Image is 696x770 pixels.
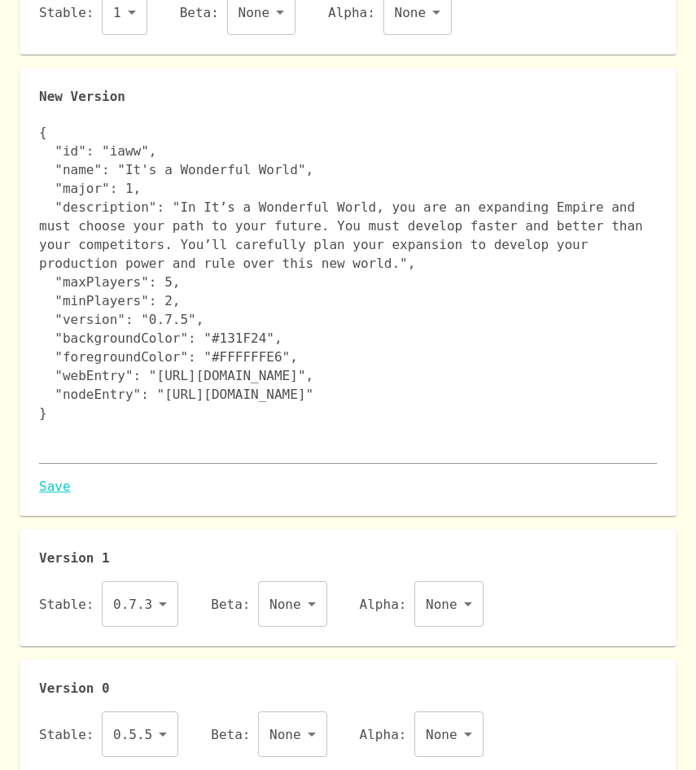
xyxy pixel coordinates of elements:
[102,581,178,627] div: 0.7.3
[414,581,484,627] div: None
[414,711,484,757] div: None
[211,711,326,757] div: Beta:
[39,679,657,698] p: Version 0
[39,581,178,627] div: Stable:
[258,581,327,627] div: None
[360,581,484,627] div: Alpha:
[258,711,327,757] div: None
[39,711,178,757] div: Stable:
[360,711,484,757] div: Alpha:
[39,123,657,460] textarea: { "id": "iaww", "name": "It's a Wonderful World", "major": 1, "description": "In It’s a Wonderful...
[102,711,178,757] div: 0.5.5
[39,549,657,568] p: Version 1
[39,477,657,497] a: Save
[39,87,657,107] p: New Version
[211,581,326,627] div: Beta:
